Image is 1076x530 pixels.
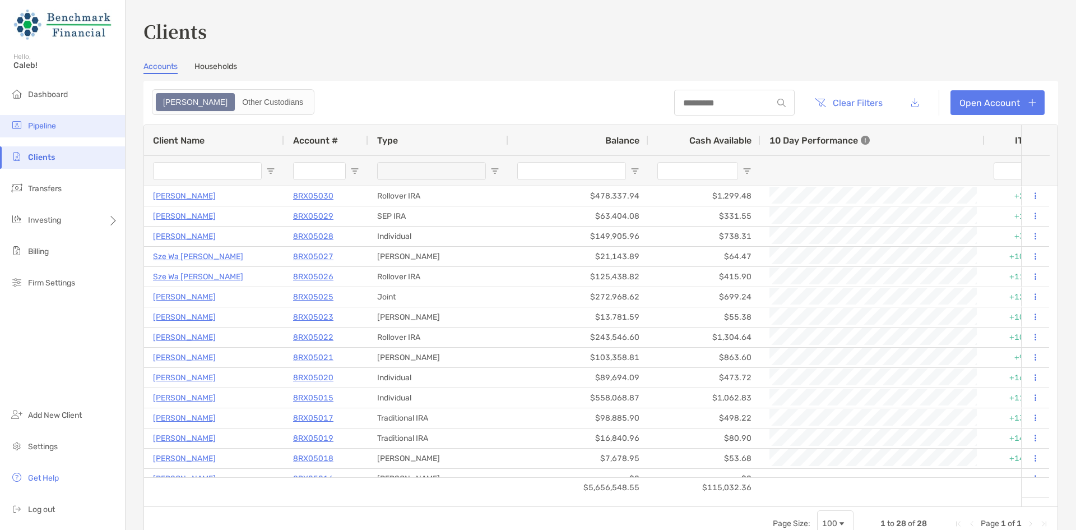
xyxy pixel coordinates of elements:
div: +9.12% [985,348,1052,367]
div: Individual [368,368,508,388]
a: 8RX05027 [293,250,333,264]
h3: Clients [143,18,1058,44]
div: [PERSON_NAME] [368,307,508,327]
a: 8RX05022 [293,330,333,344]
button: Open Filter Menu [266,167,275,176]
div: +10.16% [985,328,1052,347]
a: 8RX05017 [293,411,333,425]
a: [PERSON_NAME] [153,290,216,304]
div: $53.68 [648,449,760,468]
div: +2.50% [985,186,1052,206]
a: [PERSON_NAME] [153,391,216,405]
div: $5,656,548.55 [508,478,648,497]
div: $1,304.64 [648,328,760,347]
span: Add New Client [28,411,82,420]
img: logout icon [10,502,24,515]
span: Page [981,519,999,528]
p: 8RX05030 [293,189,333,203]
input: Account # Filter Input [293,162,346,180]
a: 8RX05015 [293,391,333,405]
div: 100 [822,519,837,528]
span: 1 [880,519,885,528]
a: 8RX05028 [293,229,333,243]
div: $473.72 [648,368,760,388]
div: $80.90 [648,428,760,448]
span: Investing [28,215,61,225]
div: ITD [1015,135,1043,146]
div: +14.92% [985,428,1052,448]
div: $0 [508,469,648,488]
div: Zoe [157,94,234,110]
a: Accounts [143,62,178,74]
div: - [769,469,976,488]
a: 8RX05023 [293,310,333,324]
a: [PERSON_NAME] [153,371,216,385]
div: +16.54% [985,368,1052,388]
button: Open Filter Menu [743,167,752,176]
a: [PERSON_NAME] [153,351,216,365]
div: $98,885.90 [508,408,648,428]
p: [PERSON_NAME] [153,431,216,445]
a: 8RX05029 [293,209,333,223]
a: [PERSON_NAME] [153,451,216,466]
span: Cash Available [689,135,752,146]
a: Sze Wa [PERSON_NAME] [153,250,243,264]
img: pipeline icon [10,118,24,132]
div: $699.24 [648,287,760,307]
div: Traditional IRA [368,408,508,428]
div: +11.99% [985,267,1052,287]
div: $1,299.48 [648,186,760,206]
div: Other Custodians [236,94,309,110]
p: [PERSON_NAME] [153,189,216,203]
div: $738.31 [648,227,760,246]
div: $55.38 [648,307,760,327]
img: input icon [777,99,786,107]
span: 1 [1001,519,1006,528]
div: $7,678.95 [508,449,648,468]
button: Open Filter Menu [490,167,499,176]
img: dashboard icon [10,87,24,100]
span: of [1008,519,1015,528]
span: Client Name [153,135,205,146]
span: 1 [1017,519,1022,528]
a: [PERSON_NAME] [153,330,216,344]
span: to [887,519,894,528]
span: Get Help [28,473,59,483]
div: 0% [985,469,1052,488]
div: [PERSON_NAME] [368,247,508,266]
button: Open Filter Menu [350,167,359,176]
div: $21,143.89 [508,247,648,266]
img: firm-settings icon [10,275,24,289]
img: transfers icon [10,181,24,195]
div: $498.22 [648,408,760,428]
p: [PERSON_NAME] [153,472,216,486]
a: 8RX05025 [293,290,333,304]
span: Billing [28,247,49,256]
div: $16,840.96 [508,428,648,448]
span: Type [377,135,398,146]
div: $331.55 [648,206,760,226]
img: billing icon [10,244,24,257]
div: Rollover IRA [368,328,508,347]
p: Sze Wa [PERSON_NAME] [153,270,243,284]
div: $415.90 [648,267,760,287]
div: Traditional IRA [368,428,508,448]
img: settings icon [10,439,24,453]
span: Firm Settings [28,278,75,288]
div: +12.36% [985,287,1052,307]
p: [PERSON_NAME] [153,209,216,223]
a: 8RX05016 [293,472,333,486]
div: [PERSON_NAME] [368,449,508,468]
